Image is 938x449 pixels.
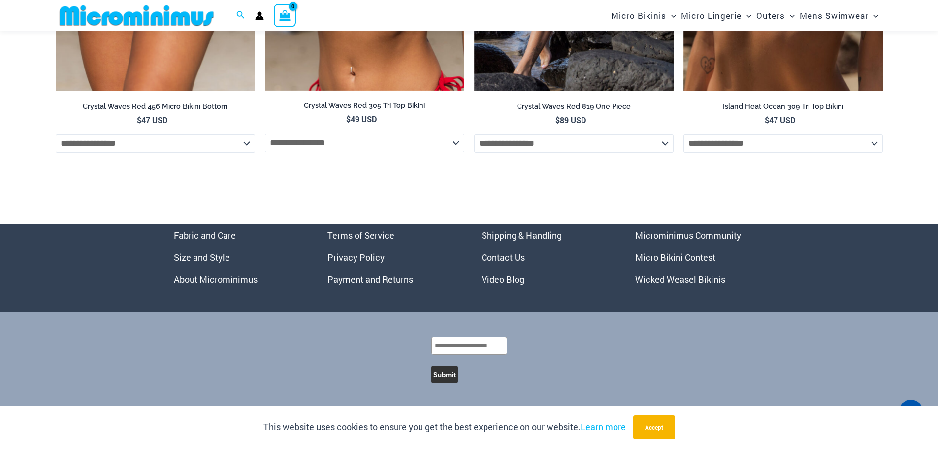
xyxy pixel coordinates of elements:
p: This website uses cookies to ensure you get the best experience on our website. [263,420,626,435]
a: Crystal Waves Red 819 One Piece [474,102,674,115]
img: MM SHOP LOGO FLAT [56,4,218,27]
a: Search icon link [236,9,245,22]
nav: Menu [327,224,457,291]
span: Outers [756,3,785,28]
bdi: 47 USD [137,115,167,125]
span: $ [137,115,141,125]
a: Shipping & Handling [482,229,562,241]
a: Wicked Weasel Bikinis [635,274,725,285]
a: Mens SwimwearMenu ToggleMenu Toggle [797,3,881,28]
h2: Crystal Waves Red 305 Tri Top Bikini [265,101,464,110]
a: Island Heat Ocean 309 Tri Top Bikini [683,102,883,115]
bdi: 89 USD [555,115,586,125]
nav: Menu [635,224,765,291]
a: Micro BikinisMenu ToggleMenu Toggle [609,3,679,28]
a: Size and Style [174,251,230,263]
span: Mens Swimwear [800,3,869,28]
h2: Crystal Waves Red 456 Micro Bikini Bottom [56,102,255,111]
bdi: 49 USD [346,114,377,124]
a: Crystal Waves Red 456 Micro Bikini Bottom [56,102,255,115]
a: Micro LingerieMenu ToggleMenu Toggle [679,3,754,28]
aside: Footer Widget 3 [482,224,611,291]
a: OutersMenu ToggleMenu Toggle [754,3,797,28]
aside: Footer Widget 2 [327,224,457,291]
nav: Menu [482,224,611,291]
span: $ [555,115,560,125]
a: Payment and Returns [327,274,413,285]
aside: Footer Widget 4 [635,224,765,291]
span: Menu Toggle [785,3,795,28]
a: Fabric and Care [174,229,236,241]
bdi: 47 USD [765,115,795,125]
a: Video Blog [482,274,524,285]
a: Terms of Service [327,229,394,241]
a: Contact Us [482,251,525,263]
button: Submit [431,366,458,383]
a: Account icon link [255,11,264,20]
span: Micro Lingerie [681,3,742,28]
a: Privacy Policy [327,251,385,263]
span: Menu Toggle [666,3,676,28]
a: Microminimus Community [635,229,741,241]
nav: Site Navigation [607,1,883,30]
a: Learn more [581,421,626,433]
span: Menu Toggle [742,3,751,28]
a: View Shopping Cart, empty [274,4,296,27]
nav: Menu [174,224,303,291]
span: $ [765,115,769,125]
span: Micro Bikinis [611,3,666,28]
button: Accept [633,415,675,439]
span: $ [346,114,351,124]
a: Micro Bikini Contest [635,251,715,263]
a: Crystal Waves Red 305 Tri Top Bikini [265,101,464,114]
h2: Crystal Waves Red 819 One Piece [474,102,674,111]
a: About Microminimus [174,274,258,285]
aside: Footer Widget 1 [174,224,303,291]
h2: Island Heat Ocean 309 Tri Top Bikini [683,102,883,111]
span: Menu Toggle [869,3,878,28]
